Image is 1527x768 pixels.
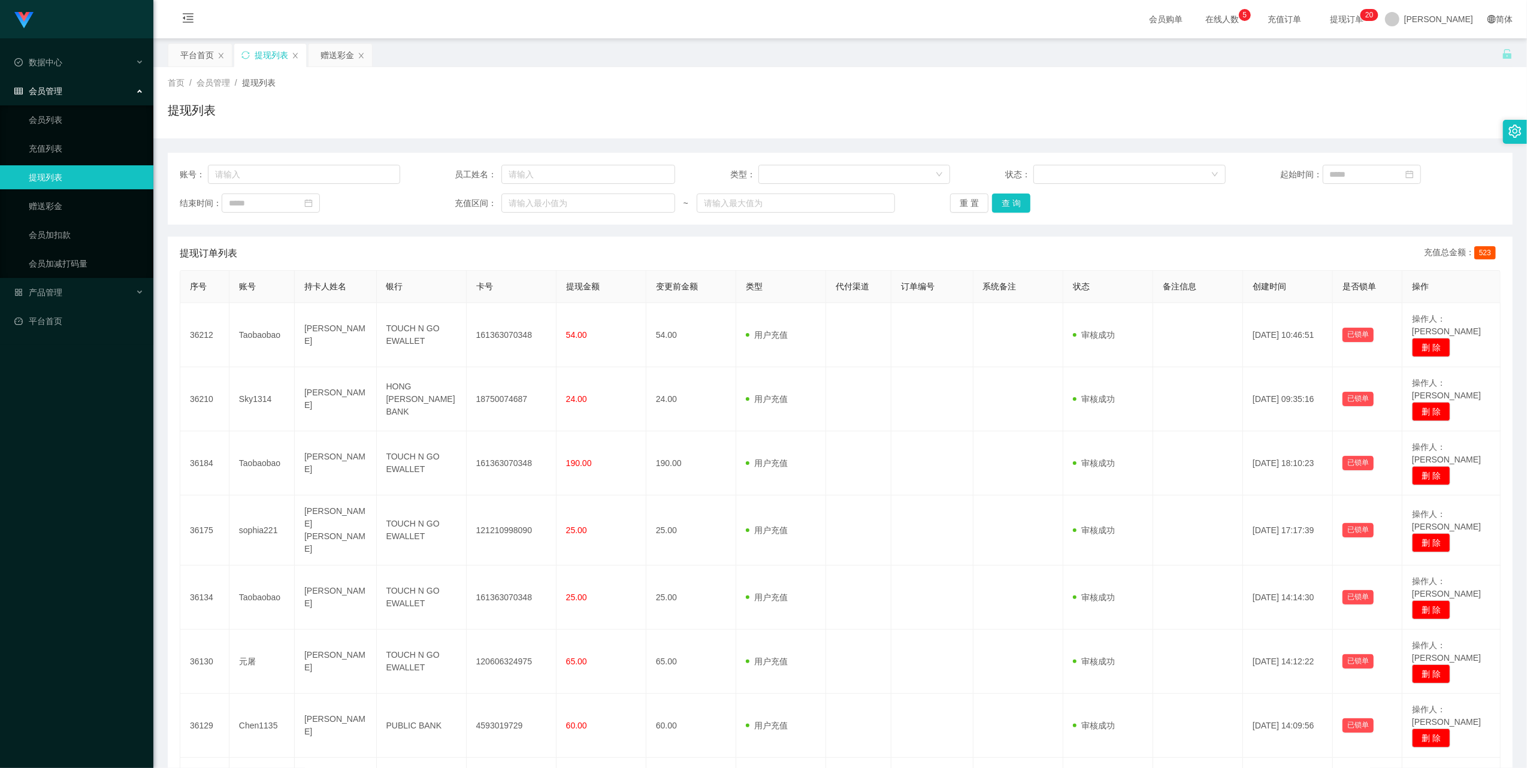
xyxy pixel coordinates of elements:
[1005,168,1033,181] span: 状态：
[1342,392,1374,406] button: 已锁单
[1243,9,1247,21] p: 5
[675,197,697,210] span: ~
[295,303,376,367] td: [PERSON_NAME]
[229,431,295,495] td: Taobaobao
[566,657,587,666] span: 65.00
[746,721,788,730] span: 用户充值
[1412,640,1481,663] span: 操作人：[PERSON_NAME]
[242,78,276,87] span: 提现列表
[304,199,313,207] i: 图标: calendar
[646,495,736,566] td: 25.00
[467,694,557,758] td: 4593019729
[29,223,144,247] a: 会员加扣款
[1412,378,1481,400] span: 操作人：[PERSON_NAME]
[255,44,288,66] div: 提现列表
[295,630,376,694] td: [PERSON_NAME]
[746,458,788,468] span: 用户充值
[476,282,493,291] span: 卡号
[566,330,587,340] span: 54.00
[983,282,1017,291] span: 系统备注
[1239,9,1251,21] sup: 5
[229,495,295,566] td: sophia221
[295,694,376,758] td: [PERSON_NAME]
[836,282,869,291] span: 代付渠道
[1412,338,1450,357] button: 删 除
[208,165,400,184] input: 请输入
[377,694,467,758] td: PUBLIC BANK
[566,721,587,730] span: 60.00
[1073,330,1115,340] span: 审核成功
[235,78,237,87] span: /
[29,108,144,132] a: 会员列表
[1253,282,1286,291] span: 创建时间
[646,367,736,431] td: 24.00
[566,282,600,291] span: 提现金额
[1412,282,1429,291] span: 操作
[467,303,557,367] td: 161363070348
[566,525,587,535] span: 25.00
[292,52,299,59] i: 图标: close
[180,44,214,66] div: 平台首页
[1073,282,1090,291] span: 状态
[1342,282,1376,291] span: 是否锁单
[239,282,256,291] span: 账号
[229,694,295,758] td: Chen1135
[180,431,229,495] td: 36184
[646,566,736,630] td: 25.00
[646,630,736,694] td: 65.00
[1342,718,1374,733] button: 已锁单
[1243,694,1333,758] td: [DATE] 14:09:56
[746,394,788,404] span: 用户充值
[295,566,376,630] td: [PERSON_NAME]
[656,282,698,291] span: 变更前金额
[180,495,229,566] td: 36175
[901,282,935,291] span: 订单编号
[746,592,788,602] span: 用户充值
[196,78,230,87] span: 会员管理
[936,171,943,179] i: 图标: down
[217,52,225,59] i: 图标: close
[1502,49,1513,59] i: 图标: unlock
[1073,458,1115,468] span: 审核成功
[377,367,467,431] td: HONG [PERSON_NAME] BANK
[992,193,1030,213] button: 查 询
[180,197,222,210] span: 结束时间：
[180,246,237,261] span: 提现订单列表
[646,303,736,367] td: 54.00
[1342,523,1374,537] button: 已锁单
[29,165,144,189] a: 提现列表
[1412,664,1450,684] button: 删 除
[455,197,501,210] span: 充值区间：
[1342,654,1374,669] button: 已锁单
[467,566,557,630] td: 161363070348
[1474,246,1496,259] span: 523
[180,630,229,694] td: 36130
[646,694,736,758] td: 60.00
[229,566,295,630] td: Taobaobao
[1412,728,1450,748] button: 删 除
[241,51,250,59] i: 图标: sync
[1243,630,1333,694] td: [DATE] 14:12:22
[746,525,788,535] span: 用户充值
[1073,592,1115,602] span: 审核成功
[14,58,62,67] span: 数据中心
[1508,125,1522,138] i: 图标: setting
[14,288,62,297] span: 产品管理
[1412,576,1481,598] span: 操作人：[PERSON_NAME]
[377,630,467,694] td: TOUCH N GO EWALLET
[168,1,208,39] i: 图标: menu-fold
[1487,15,1496,23] i: 图标: global
[566,394,587,404] span: 24.00
[1365,9,1369,21] p: 2
[14,12,34,29] img: logo.9652507e.png
[1412,509,1481,531] span: 操作人：[PERSON_NAME]
[1412,442,1481,464] span: 操作人：[PERSON_NAME]
[1342,328,1374,342] button: 已锁单
[467,431,557,495] td: 161363070348
[1360,9,1378,21] sup: 20
[1412,704,1481,727] span: 操作人：[PERSON_NAME]
[1424,246,1501,261] div: 充值总金额：
[1262,15,1307,23] span: 充值订单
[386,282,403,291] span: 银行
[1243,303,1333,367] td: [DATE] 10:46:51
